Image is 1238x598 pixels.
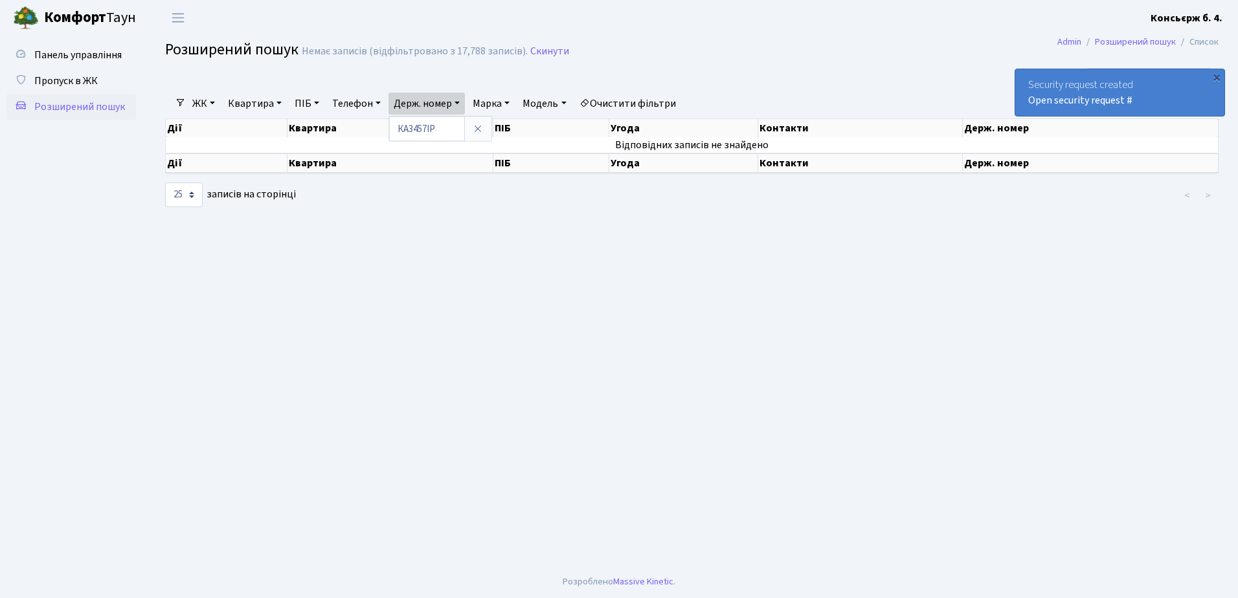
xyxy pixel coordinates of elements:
[1151,10,1222,26] a: Консьєрж б. 4.
[493,119,609,137] th: ПІБ
[327,93,386,115] a: Телефон
[162,7,194,28] button: Переключити навігацію
[165,183,296,207] label: записів на сторінці
[302,45,528,58] div: Немає записів (відфільтровано з 17,788 записів).
[34,100,125,114] span: Розширений пошук
[287,119,493,137] th: Квартира
[963,119,1219,137] th: Держ. номер
[289,93,324,115] a: ПІБ
[517,93,571,115] a: Модель
[6,68,136,94] a: Пропуск в ЖК
[287,153,493,173] th: Квартира
[1210,71,1223,83] div: ×
[574,93,681,115] a: Очистити фільтри
[609,153,758,173] th: Угода
[34,48,122,62] span: Панель управління
[34,74,98,88] span: Пропуск в ЖК
[1151,11,1222,25] b: Консьєрж б. 4.
[166,119,287,137] th: Дії
[1015,69,1224,116] div: Security request created
[758,119,963,137] th: Контакти
[609,119,758,137] th: Угода
[165,183,203,207] select: записів на сторінці
[166,153,287,173] th: Дії
[6,42,136,68] a: Панель управління
[530,45,569,58] a: Скинути
[388,93,465,115] a: Держ. номер
[963,153,1219,173] th: Держ. номер
[13,5,39,31] img: logo.png
[613,575,673,588] a: Massive Kinetic
[6,94,136,120] a: Розширений пошук
[758,153,963,173] th: Контакти
[467,93,515,115] a: Марка
[44,7,136,29] span: Таун
[493,153,609,173] th: ПІБ
[165,38,298,61] span: Розширений пошук
[187,93,220,115] a: ЖК
[223,93,287,115] a: Квартира
[1028,93,1132,107] a: Open security request #
[44,7,106,28] b: Комфорт
[166,137,1219,153] td: Відповідних записів не знайдено
[563,575,675,589] div: Розроблено .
